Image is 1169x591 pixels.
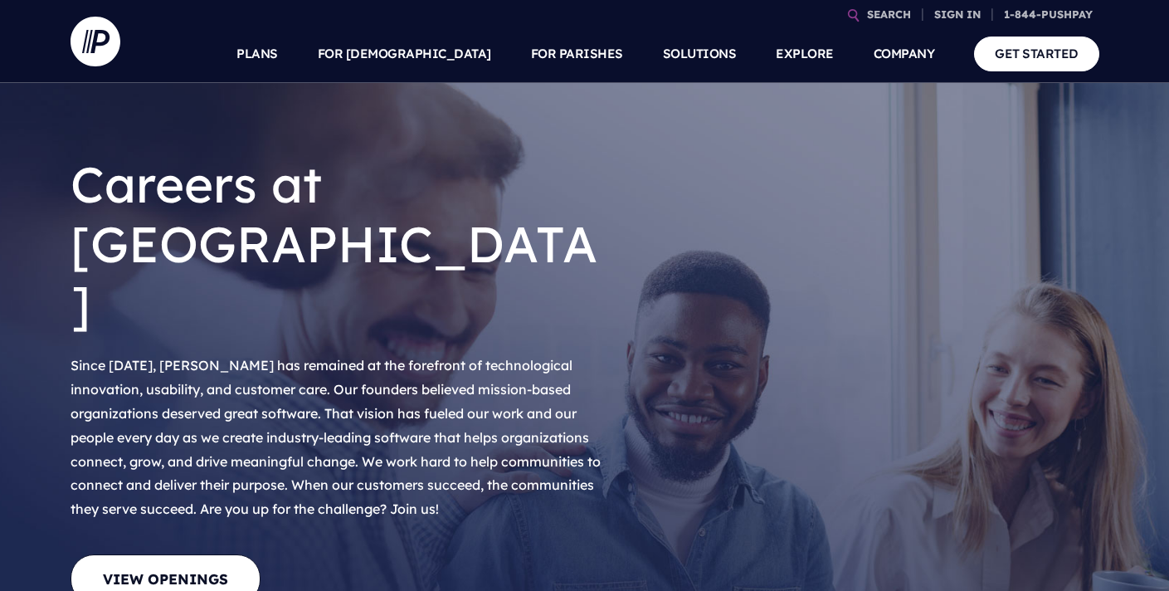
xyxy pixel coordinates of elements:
a: GET STARTED [974,37,1099,71]
span: Since [DATE], [PERSON_NAME] has remained at the forefront of technological innovation, usability,... [71,357,601,517]
a: FOR PARISHES [531,25,623,83]
a: EXPLORE [776,25,834,83]
a: COMPANY [874,25,935,83]
a: SOLUTIONS [663,25,737,83]
a: FOR [DEMOGRAPHIC_DATA] [318,25,491,83]
h1: Careers at [GEOGRAPHIC_DATA] [71,141,610,347]
a: PLANS [236,25,278,83]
